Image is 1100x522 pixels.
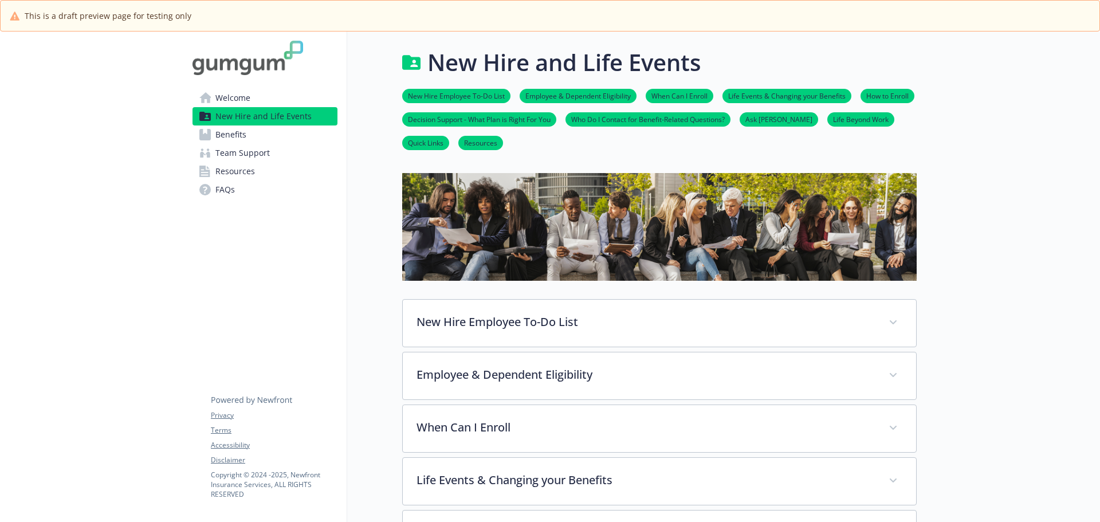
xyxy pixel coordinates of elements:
[402,90,510,101] a: New Hire Employee To-Do List
[565,113,730,124] a: Who Do I Contact for Benefit-Related Questions?
[722,90,851,101] a: Life Events & Changing your Benefits
[211,410,337,421] a: Privacy
[215,125,246,144] span: Benefits
[417,366,875,383] p: Employee & Dependent Eligibility
[192,180,337,199] a: FAQs
[211,440,337,450] a: Accessibility
[403,405,916,452] div: When Can I Enroll
[646,90,713,101] a: When Can I Enroll
[192,107,337,125] a: New Hire and Life Events
[211,425,337,435] a: Terms
[403,458,916,505] div: Life Events & Changing your Benefits
[402,113,556,124] a: Decision Support - What Plan is Right For You
[827,113,894,124] a: Life Beyond Work
[403,352,916,399] div: Employee & Dependent Eligibility
[458,137,503,148] a: Resources
[402,137,449,148] a: Quick Links
[215,162,255,180] span: Resources
[192,162,337,180] a: Resources
[417,313,875,331] p: New Hire Employee To-Do List
[211,455,337,465] a: Disclaimer
[417,472,875,489] p: Life Events & Changing your Benefits
[403,300,916,347] div: New Hire Employee To-Do List
[740,113,818,124] a: Ask [PERSON_NAME]
[25,10,191,22] span: This is a draft preview page for testing only
[215,144,270,162] span: Team Support
[192,89,337,107] a: Welcome
[427,45,701,80] h1: New Hire and Life Events
[215,89,250,107] span: Welcome
[211,470,337,499] p: Copyright © 2024 - 2025 , Newfront Insurance Services, ALL RIGHTS RESERVED
[861,90,914,101] a: How to Enroll
[417,419,875,436] p: When Can I Enroll
[192,125,337,144] a: Benefits
[215,107,312,125] span: New Hire and Life Events
[192,144,337,162] a: Team Support
[215,180,235,199] span: FAQs
[520,90,637,101] a: Employee & Dependent Eligibility
[402,173,917,280] img: new hire page banner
